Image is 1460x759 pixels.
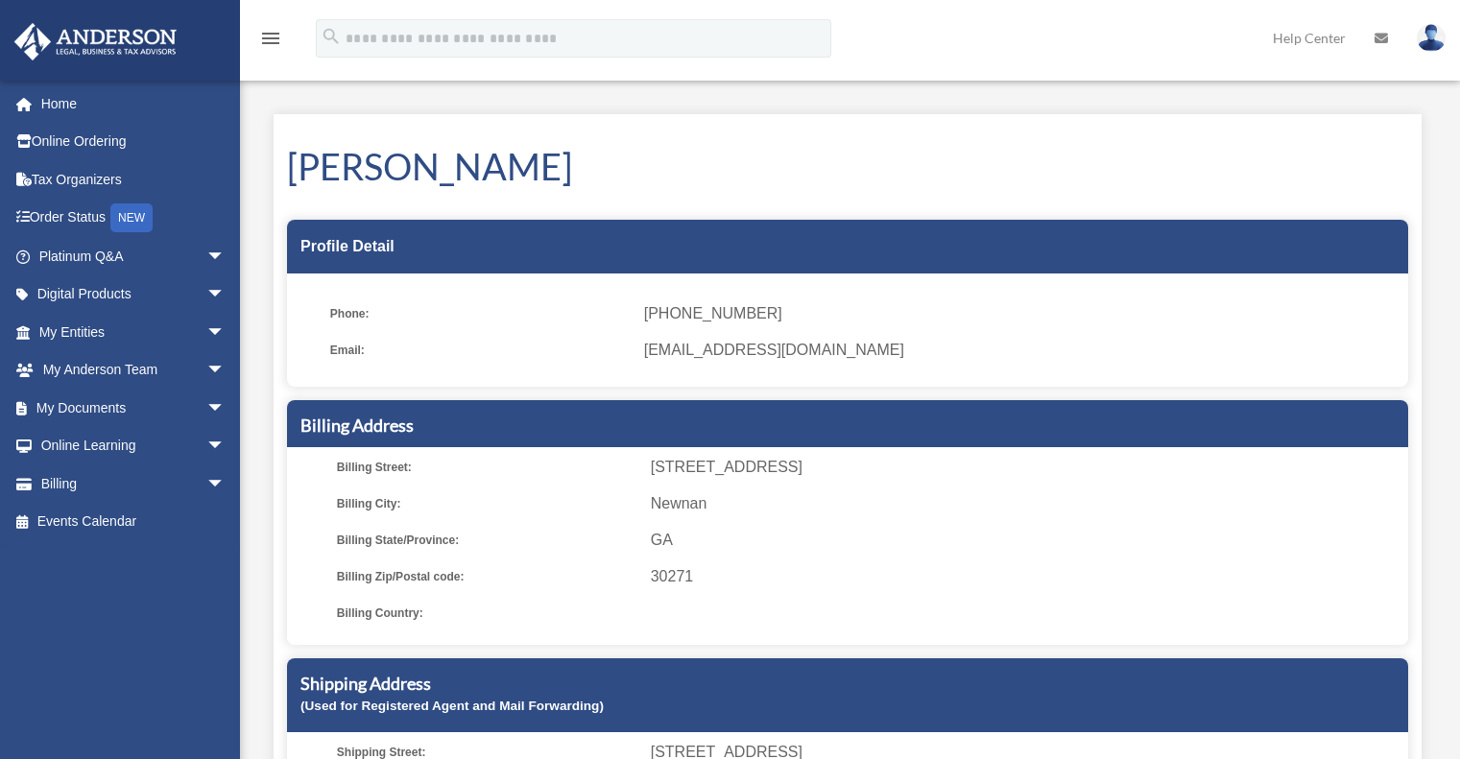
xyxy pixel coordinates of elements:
a: My Documentsarrow_drop_down [13,389,254,427]
span: Billing Zip/Postal code: [337,563,637,590]
span: arrow_drop_down [206,313,245,352]
span: GA [651,527,1401,554]
h5: Shipping Address [300,672,1395,696]
span: arrow_drop_down [206,389,245,428]
span: arrow_drop_down [206,237,245,276]
span: Billing State/Province: [337,527,637,554]
div: NEW [110,203,153,232]
a: Online Ordering [13,123,254,161]
span: [STREET_ADDRESS] [651,454,1401,481]
div: Profile Detail [287,220,1408,273]
span: [PHONE_NUMBER] [644,300,1395,327]
a: Online Learningarrow_drop_down [13,427,254,465]
span: Billing Street: [337,454,637,481]
a: Billingarrow_drop_down [13,464,254,503]
img: Anderson Advisors Platinum Portal [9,23,182,60]
a: Digital Productsarrow_drop_down [13,275,254,314]
a: Platinum Q&Aarrow_drop_down [13,237,254,275]
i: search [321,26,342,47]
img: User Pic [1417,24,1446,52]
a: Order StatusNEW [13,199,254,238]
span: arrow_drop_down [206,351,245,391]
h1: [PERSON_NAME] [287,141,1408,192]
span: arrow_drop_down [206,275,245,315]
a: Events Calendar [13,503,254,541]
span: 30271 [651,563,1401,590]
a: My Anderson Teamarrow_drop_down [13,351,254,390]
span: Phone: [330,300,631,327]
small: (Used for Registered Agent and Mail Forwarding) [300,699,604,713]
span: arrow_drop_down [206,464,245,504]
h5: Billing Address [300,414,1395,438]
span: arrow_drop_down [206,427,245,466]
span: Billing City: [337,490,637,517]
span: [EMAIL_ADDRESS][DOMAIN_NAME] [644,337,1395,364]
a: menu [259,34,282,50]
a: Home [13,84,254,123]
a: Tax Organizers [13,160,254,199]
span: Email: [330,337,631,364]
a: My Entitiesarrow_drop_down [13,313,254,351]
i: menu [259,27,282,50]
span: Newnan [651,490,1401,517]
span: Billing Country: [337,600,637,627]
